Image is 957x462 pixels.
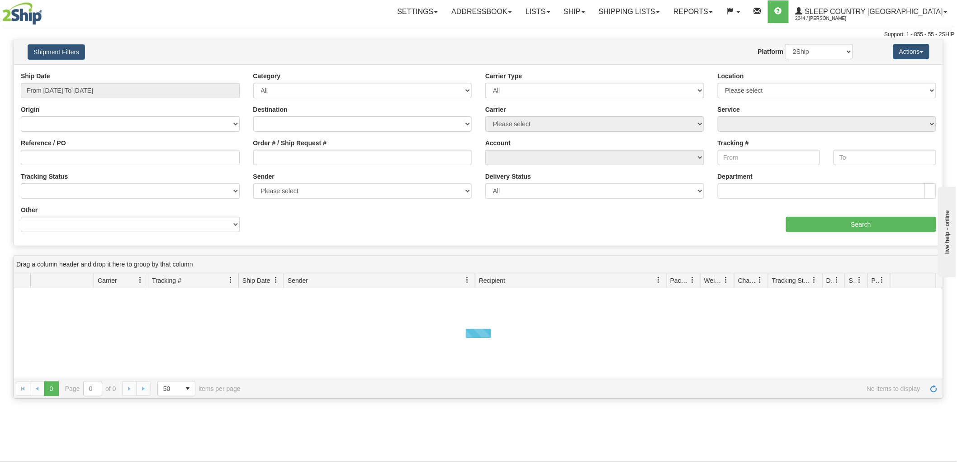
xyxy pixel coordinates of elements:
[927,381,941,396] a: Refresh
[157,381,241,396] span: items per page
[786,217,936,232] input: Search
[685,272,700,288] a: Packages filter column settings
[936,185,956,277] iframe: chat widget
[718,150,820,165] input: From
[14,256,943,273] div: grid grouping header
[2,31,955,38] div: Support: 1 - 855 - 55 - 2SHIP
[133,272,148,288] a: Carrier filter column settings
[826,276,834,285] span: Delivery Status
[253,172,275,181] label: Sender
[738,276,757,285] span: Charge
[829,272,845,288] a: Delivery Status filter column settings
[772,276,811,285] span: Tracking Status
[253,71,281,81] label: Category
[2,2,42,25] img: logo2044.jpg
[28,44,85,60] button: Shipment Filters
[445,0,519,23] a: Addressbook
[390,0,445,23] a: Settings
[718,71,744,81] label: Location
[753,272,768,288] a: Charge filter column settings
[21,105,39,114] label: Origin
[557,0,592,23] a: Ship
[852,272,867,288] a: Shipment Issues filter column settings
[288,276,308,285] span: Sender
[21,172,68,181] label: Tracking Status
[21,205,38,214] label: Other
[519,0,557,23] a: Lists
[704,276,723,285] span: Weight
[789,0,954,23] a: Sleep Country [GEOGRAPHIC_DATA] 2044 / [PERSON_NAME]
[485,172,531,181] label: Delivery Status
[21,71,50,81] label: Ship Date
[21,138,66,148] label: Reference / PO
[718,105,740,114] label: Service
[460,272,475,288] a: Sender filter column settings
[875,272,890,288] a: Pickup Status filter column settings
[242,276,270,285] span: Ship Date
[163,384,175,393] span: 50
[872,276,879,285] span: Pickup Status
[253,138,327,148] label: Order # / Ship Request #
[670,276,689,285] span: Packages
[485,138,511,148] label: Account
[834,150,936,165] input: To
[253,385,920,392] span: No items to display
[718,172,753,181] label: Department
[65,381,116,396] span: Page of 0
[485,71,522,81] label: Carrier Type
[98,276,117,285] span: Carrier
[479,276,505,285] span: Recipient
[44,381,58,396] span: Page 0
[803,8,943,15] span: Sleep Country [GEOGRAPHIC_DATA]
[268,272,284,288] a: Ship Date filter column settings
[152,276,181,285] span: Tracking #
[7,8,84,14] div: live help - online
[485,105,506,114] label: Carrier
[592,0,667,23] a: Shipping lists
[719,272,734,288] a: Weight filter column settings
[180,381,195,396] span: select
[223,272,238,288] a: Tracking # filter column settings
[893,44,929,59] button: Actions
[758,47,784,56] label: Platform
[667,0,720,23] a: Reports
[157,381,195,396] span: Page sizes drop down
[651,272,666,288] a: Recipient filter column settings
[807,272,822,288] a: Tracking Status filter column settings
[796,14,863,23] span: 2044 / [PERSON_NAME]
[718,138,749,148] label: Tracking #
[849,276,857,285] span: Shipment Issues
[253,105,288,114] label: Destination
